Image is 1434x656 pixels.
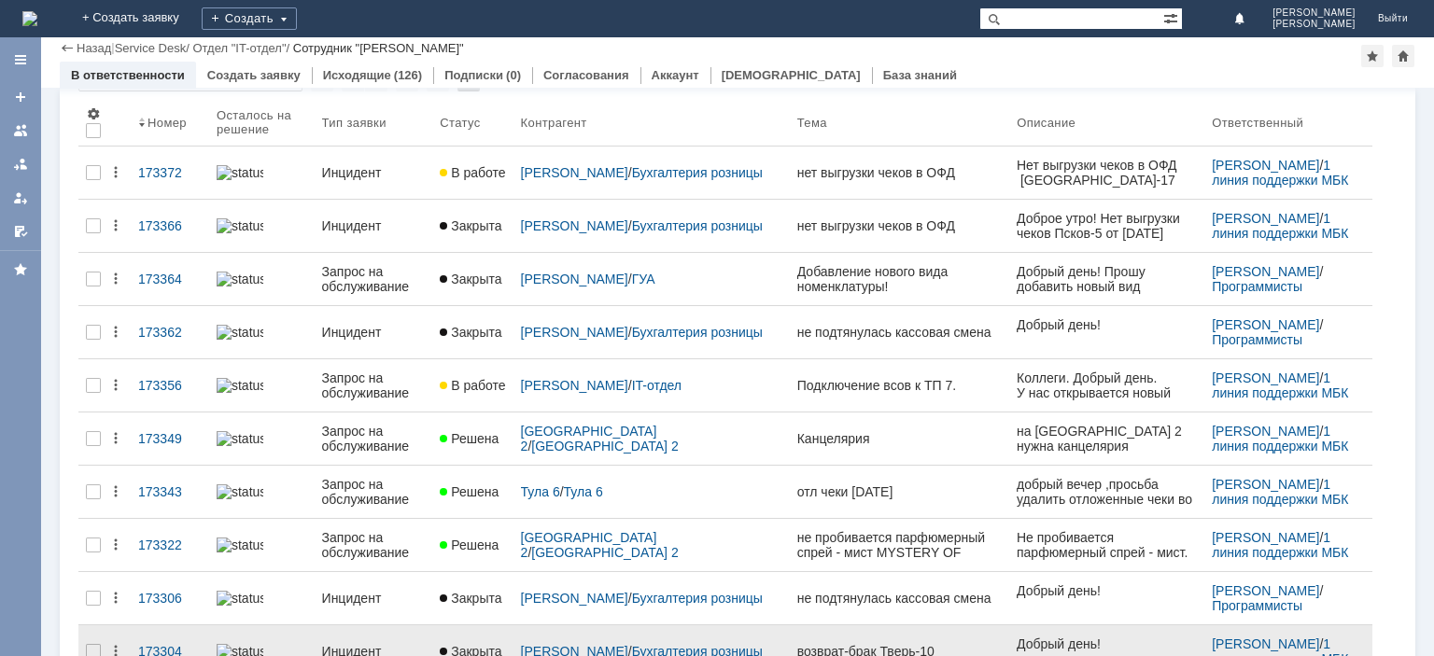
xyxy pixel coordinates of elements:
[315,154,433,191] a: Инцидент
[108,218,123,233] div: Действия
[138,272,202,286] div: 173364
[797,165,1003,180] div: нет выгрузки чеков в ОФД
[506,68,521,82] div: (0)
[521,218,628,233] a: [PERSON_NAME]
[217,272,263,286] img: statusbar-100 (1).png
[797,530,1003,560] div: не пробивается парфюмерный спрей - мист MYSTERY OF PASSION
[138,165,202,180] div: 173372
[440,165,505,180] span: В работе
[1272,7,1356,19] span: [PERSON_NAME]
[108,537,123,552] div: Действия
[209,579,315,617] a: statusbar-100 (1).png
[521,272,782,286] div: /
[209,526,315,564] a: statusbar-100 (1).png
[797,484,1003,499] div: отл чеки [DATE]
[131,579,209,617] a: 173306
[108,484,123,499] div: Действия
[1212,530,1365,560] div: /
[797,378,1003,393] div: Подключение всов к ТП 7.
[209,260,315,298] a: statusbar-100 (1).png
[432,154,513,191] a: В работе
[790,473,1010,510] a: отл чеки [DATE]
[531,439,678,454] a: [GEOGRAPHIC_DATA] 2
[632,272,655,286] a: ГУА
[322,116,387,130] div: Тип заявки
[71,68,185,82] a: В ответственности
[632,165,763,180] a: Бухгалтерия розницы
[1212,583,1319,598] a: [PERSON_NAME]
[440,378,505,393] span: В работе
[1163,8,1182,26] span: Расширенный поиск
[521,424,782,454] div: /
[322,218,426,233] div: Инцидент
[790,367,1010,404] a: Подключение всов к ТП 7.
[521,530,782,560] div: /
[1212,211,1348,241] a: 1 линия поддержки МБК
[6,82,35,112] a: Создать заявку
[1212,598,1302,613] a: Программисты
[521,116,587,130] div: Контрагент
[217,108,292,136] div: Осталось на решение
[1212,477,1348,507] a: 1 линия поддержки МБК
[521,378,628,393] a: [PERSON_NAME]
[1,61,169,77] td: [PHONE_NUMBER](21)5zfnfevhcddji
[790,99,1010,147] th: Тема
[209,99,315,147] th: Осталось на решение
[293,41,464,55] div: Сотрудник "[PERSON_NAME]"
[209,367,315,404] a: statusbar-100 (1).png
[1392,45,1414,67] div: Сделать домашней страницей
[432,207,513,244] a: Закрыта
[192,41,286,55] a: Отдел "IT-отдел"
[1212,636,1319,651] a: [PERSON_NAME]
[1361,45,1384,67] div: Добавить в избранное
[432,473,513,510] a: Решена
[521,484,782,499] div: /
[521,591,628,606] a: [PERSON_NAME]
[92,105,142,120] span: 173184
[632,325,763,340] a: Бухгалтерия розницы
[790,314,1010,351] a: не подтянулась кассовая смена
[108,272,123,286] div: Действия
[315,314,433,351] a: Инцидент
[1212,158,1319,173] a: [PERSON_NAME]
[1212,317,1319,332] a: [PERSON_NAME]
[111,40,114,54] div: |
[1017,116,1076,130] div: Описание
[1212,264,1365,294] div: /
[315,579,433,617] a: Инцидент
[440,591,501,606] span: Закрыта
[432,314,513,351] a: Закрыта
[1212,370,1348,400] a: 1 линия поддержки МБК
[1212,332,1302,347] a: Программисты
[82,30,120,45] span: от 11.
[440,537,499,552] span: Решена
[440,484,499,499] span: Решена
[722,68,861,82] a: [DEMOGRAPHIC_DATA]
[115,41,187,55] a: Service Desk
[1212,530,1348,560] a: 1 линия поддержки МБК
[322,165,426,180] div: Инцидент
[1212,116,1303,130] div: Ответственный
[797,264,1003,294] div: Добавление нового вида номенклатуры!
[797,218,1003,233] div: нет выгрузки чеков в ОФД
[543,68,629,82] a: Согласования
[108,431,123,446] div: Действия
[209,314,315,351] a: statusbar-100 (1).png
[444,68,503,82] a: Подписки
[217,484,263,499] img: statusbar-100 (1).png
[22,11,37,26] a: Перейти на домашнюю страницу
[217,165,263,180] img: statusbar-100 (1).png
[131,473,209,510] a: 173343
[6,183,35,213] a: Мои заявки
[209,207,315,244] a: statusbar-100 (1).png
[148,116,187,130] div: Номер
[77,41,111,55] a: Назад
[217,591,263,606] img: statusbar-100 (1).png
[131,260,209,298] a: 173364
[1212,477,1319,492] a: [PERSON_NAME]
[521,325,628,340] a: [PERSON_NAME]
[432,579,513,617] a: Закрыта
[1212,424,1348,454] a: 1 линия поддержки МБК
[790,253,1010,305] a: Добавление нового вида номенклатуры!
[315,519,433,571] a: Запрос на обслуживание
